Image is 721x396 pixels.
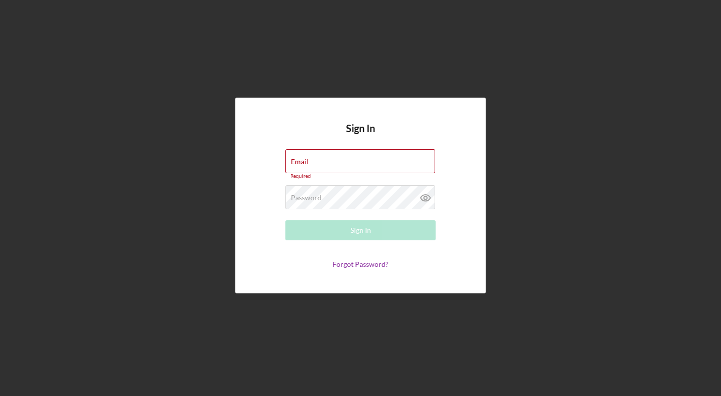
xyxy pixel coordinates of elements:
label: Email [291,158,308,166]
h4: Sign In [346,123,375,149]
div: Sign In [350,220,371,240]
label: Password [291,194,321,202]
button: Sign In [285,220,436,240]
a: Forgot Password? [332,260,389,268]
div: Required [285,173,436,179]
